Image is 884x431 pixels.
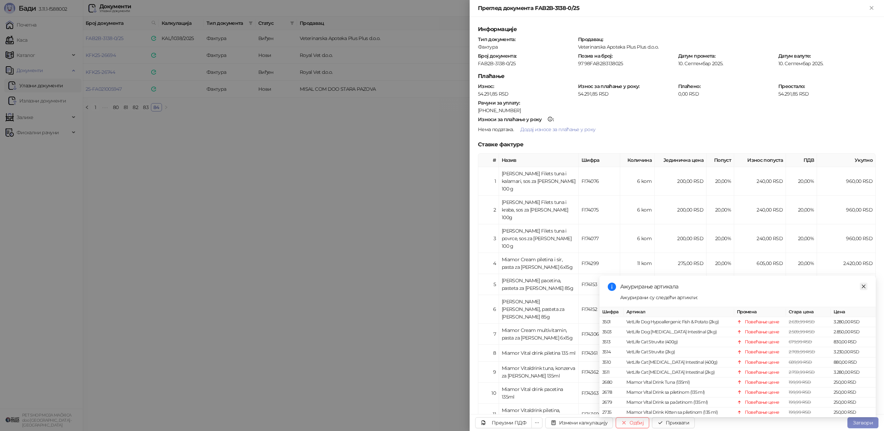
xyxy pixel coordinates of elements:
td: 1.503,96 RSD [817,274,876,295]
td: FI74299 [579,253,620,274]
span: ellipsis [535,420,539,425]
th: ПДВ [786,154,817,167]
div: 0,00 RSD [678,91,776,97]
div: Повећање цене [745,409,779,416]
td: FI74075 [579,196,620,224]
strong: Рачуни за уплату : [478,100,520,106]
div: Преглед документа FAB2B-3138-0/25 [478,4,867,12]
div: Ажурирање артикала [620,283,867,291]
th: Артикал [624,307,734,317]
td: 275,00 RSD [655,253,707,274]
div: Miamor Vitaldrink tuna, konzerva za [PERSON_NAME] 135ml [502,364,576,380]
th: Промена [734,307,786,317]
span: 20,00 % [798,207,814,213]
td: 3501 [599,317,624,327]
span: 199,99 RSD [789,400,811,405]
div: 97 [578,60,584,67]
div: 10. Септембар 2025. [678,60,776,67]
span: Нема података [478,126,513,133]
td: 200,00 RSD [655,224,707,253]
div: Повећање цене [745,339,779,345]
button: Close [867,4,876,12]
td: 830,00 RSD [831,337,876,347]
div: Повећање цене [745,329,779,335]
td: 6 kom [620,196,655,224]
td: 6 kom [620,224,655,253]
div: Износи за плаћање у року [478,117,542,122]
td: 1 [478,167,499,196]
td: 3510 [599,357,624,367]
span: close [861,284,866,289]
td: 20,00% [707,224,734,253]
td: 2678 [599,388,624,398]
td: 2735 [599,408,624,418]
td: 5 [478,274,499,295]
div: Повећање цене [745,359,779,365]
div: Miamor Vitaldrink piletina, konzerva za macice 135ml [502,406,576,422]
div: Повећање цене [745,319,779,325]
span: 689,99 RSD [789,359,812,364]
div: [PERSON_NAME] Filets tuna i povrce, sos za [PERSON_NAME] 100 g [502,227,576,250]
td: VetLife Cat Struvite (2kg) [624,347,734,357]
td: 2.420,00 RSD [817,253,876,274]
span: 199,99 RSD [789,380,811,385]
td: Miamor Vital Drink sa piletinom (135 ml) [624,388,734,398]
td: VetLife Cat [MEDICAL_DATA] Intestinal (400g) [624,357,734,367]
strong: Преостало : [778,83,805,89]
td: 3511 [599,367,624,377]
td: 20,00% [707,274,734,295]
div: FAB2B-3138-0/25 [477,60,576,67]
span: 20,00 % [798,178,814,184]
td: 3 [478,224,499,253]
td: FI74076 [579,167,620,196]
td: FI74363 [579,383,620,404]
strong: Датум промета : [678,53,715,59]
span: 2.639,99 RSD [789,319,815,324]
td: 11 kom [620,253,655,274]
td: 240,00 RSD [734,224,786,253]
td: FI74077 [579,224,620,253]
td: 20,00% [707,167,734,196]
div: 10. Септембар 2025. [778,60,876,67]
div: Miamor Cream piletina i sir, pasta za [PERSON_NAME] 6x15g [502,256,576,271]
td: 240,00 RSD [734,196,786,224]
th: # [478,154,499,167]
div: . [477,124,876,135]
strong: Број документа : [478,53,516,59]
td: FI74369 [579,404,620,425]
td: 11 [478,404,499,425]
td: Miamor Vital Drink Kitten sa piletinom (135 ml) [624,408,734,418]
strong: Датум валуте : [778,53,811,59]
td: 250,00 RSD [831,398,876,408]
td: VetLife Cat [MEDICAL_DATA] Intestinal (2kg) [624,367,734,377]
div: 54.291,85 RSD [778,91,876,97]
td: 6 kom [620,167,655,196]
td: 960,00 RSD [817,224,876,253]
td: 156,67 RSD [655,274,707,295]
span: 199,99 RSD [789,410,811,415]
h5: Информације [478,25,876,33]
td: 3.280,00 RSD [831,367,876,377]
div: [PERSON_NAME] Filets tuna i kalamari, sos za [PERSON_NAME] 100 g [502,170,576,193]
div: 98FAB2B3138025 [584,60,675,67]
h5: Плаћање [478,72,876,80]
td: 250,00 RSD [831,408,876,418]
div: Miamor Vital drink pacetina 135ml [502,385,576,401]
strong: Позив на број : [578,53,612,59]
span: 20,00 % [798,235,814,242]
span: 20,00 % [798,260,814,266]
td: Miamor Vital Drink sa pačetinom (135 ml) [624,398,734,408]
td: 240,00 RSD [734,167,786,196]
div: Повећање цене [745,349,779,355]
div: Miamor Vital drink piletina 135 ml [502,349,576,357]
td: 3514 [599,347,624,357]
div: Фактура [477,44,576,50]
td: 3.230,00 RSD [831,347,876,357]
td: 10 [478,383,499,404]
span: 2.709,99 RSD [789,349,815,354]
td: VetLife Dog Hypoallergenic Fish & Potato (2kg) [624,317,734,327]
button: Додај износе за плаћање у року [515,124,601,135]
td: 250,00 RSD [831,378,876,388]
span: 2.759,99 RSD [789,369,815,374]
div: Veterinarska Apoteka Plus Plus d.o.o. [578,44,875,50]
